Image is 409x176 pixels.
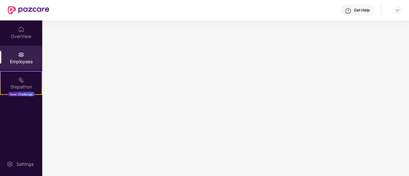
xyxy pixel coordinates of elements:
[18,26,24,33] img: svg+xml;base64,PHN2ZyBpZD0iSG9tZSIgeG1sbnM9Imh0dHA6Ly93d3cudzMub3JnLzIwMDAvc3ZnIiB3aWR0aD0iMjAiIG...
[8,92,35,97] div: New Challenge
[1,84,42,90] div: Stepathon
[18,77,24,83] img: svg+xml;base64,PHN2ZyB4bWxucz0iaHR0cDovL3d3dy53My5vcmcvMjAwMC9zdmciIHdpZHRoPSIyMSIgaGVpZ2h0PSIyMC...
[18,51,24,58] img: svg+xml;base64,PHN2ZyBpZD0iRW1wbG95ZWVzIiB4bWxucz0iaHR0cDovL3d3dy53My5vcmcvMjAwMC9zdmciIHdpZHRoPS...
[7,161,13,167] img: svg+xml;base64,PHN2ZyBpZD0iU2V0dGluZy0yMHgyMCIgeG1sbnM9Imh0dHA6Ly93d3cudzMub3JnLzIwMDAvc3ZnIiB3aW...
[345,8,351,14] img: svg+xml;base64,PHN2ZyBpZD0iSGVscC0zMngzMiIgeG1sbnM9Imh0dHA6Ly93d3cudzMub3JnLzIwMDAvc3ZnIiB3aWR0aD...
[14,161,36,167] div: Settings
[8,6,49,14] img: New Pazcare Logo
[395,8,400,13] img: svg+xml;base64,PHN2ZyBpZD0iRHJvcGRvd24tMzJ4MzIiIHhtbG5zPSJodHRwOi8vd3d3LnczLm9yZy8yMDAwL3N2ZyIgd2...
[354,8,370,13] div: Get Help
